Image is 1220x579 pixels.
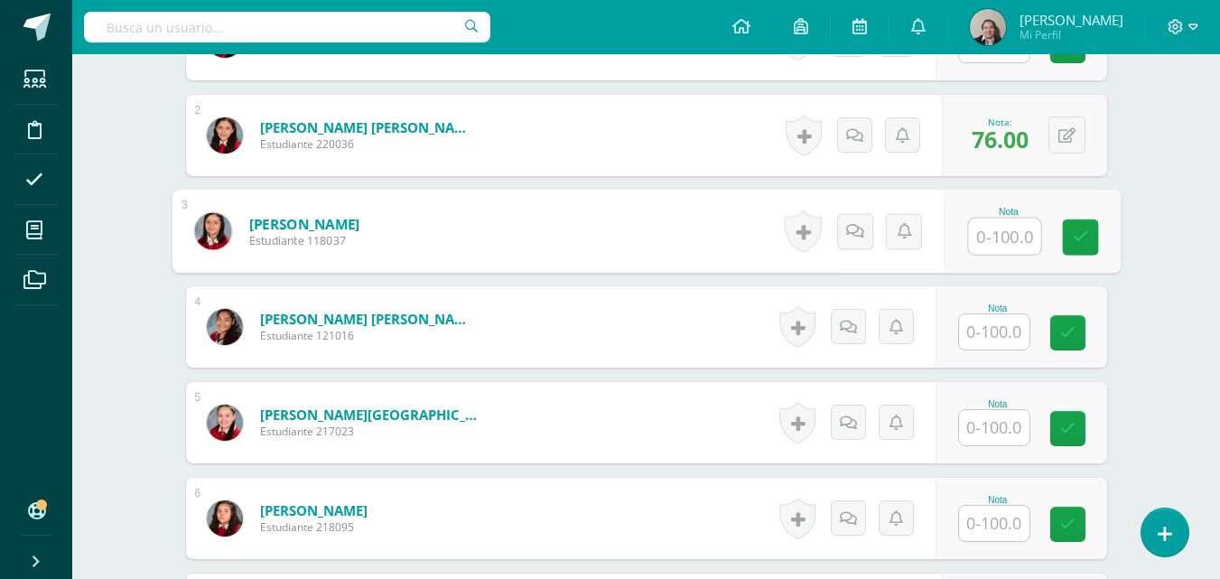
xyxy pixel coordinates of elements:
img: 7ee07f646e87cc29122114ae4a874324.png [207,117,243,154]
a: [PERSON_NAME] [PERSON_NAME] [260,310,477,328]
input: 0-100.0 [959,506,1029,541]
input: 0-100.0 [968,219,1040,255]
img: 91ae60a3e1dd74f6fa877c15fcec6989.png [207,309,243,345]
span: Estudiante 218095 [260,519,368,535]
input: 0-100.0 [959,314,1029,350]
a: [PERSON_NAME] [248,214,359,233]
span: Mi Perfil [1020,27,1123,42]
span: [PERSON_NAME] [1020,11,1123,29]
span: Estudiante 220036 [260,136,477,152]
div: Nota: [972,116,1029,128]
span: Estudiante 217023 [260,424,477,439]
img: 4244ecfc47b4b620a2f8602b2e1965e1.png [970,9,1006,45]
a: [PERSON_NAME][GEOGRAPHIC_DATA] [260,406,477,424]
img: b62d7ba570cff8759ff452a91ec7d3dd.png [207,500,243,537]
div: Nota [958,304,1038,313]
span: Estudiante 118037 [248,233,359,249]
input: 0-100.0 [959,410,1029,445]
div: Nota [958,495,1038,505]
input: Busca un usuario... [84,12,490,42]
div: Nota [967,207,1049,217]
span: 76.00 [972,124,1029,154]
div: Nota [958,399,1038,409]
span: Estudiante 121016 [260,328,477,343]
img: 8b0f4665ab33adcccd1c821380761454.png [207,405,243,441]
img: 1ebe6ea3a0fc2966afe1812ebe020e08.png [194,212,231,249]
a: [PERSON_NAME] [PERSON_NAME] [260,118,477,136]
a: [PERSON_NAME] [260,501,368,519]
